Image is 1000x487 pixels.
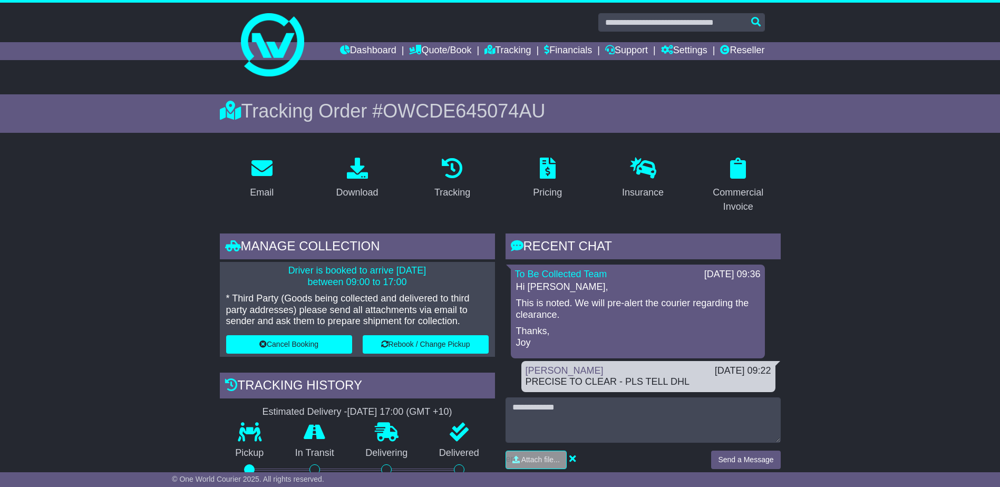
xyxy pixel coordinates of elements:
a: Commercial Invoice [696,154,781,218]
p: Thanks, Joy [516,326,760,348]
div: Tracking history [220,373,495,401]
div: [DATE] 09:36 [704,269,761,280]
a: Reseller [720,42,764,60]
div: Tracking [434,186,470,200]
p: This is noted. We will pre-alert the courier regarding the clearance. [516,298,760,320]
div: Email [250,186,274,200]
button: Rebook / Change Pickup [363,335,489,354]
p: Pickup [220,447,280,459]
p: Delivered [423,447,495,459]
div: Commercial Invoice [703,186,774,214]
p: In Transit [279,447,350,459]
button: Cancel Booking [226,335,352,354]
p: Delivering [350,447,424,459]
div: PRECISE TO CLEAR - PLS TELL DHL [526,376,771,388]
div: [DATE] 17:00 (GMT +10) [347,406,452,418]
div: Estimated Delivery - [220,406,495,418]
a: To Be Collected Team [515,269,607,279]
div: Pricing [533,186,562,200]
div: Download [336,186,378,200]
a: Insurance [615,154,671,203]
div: Manage collection [220,233,495,262]
a: Financials [544,42,592,60]
a: Dashboard [340,42,396,60]
div: Tracking Order # [220,100,781,122]
div: [DATE] 09:22 [715,365,771,377]
a: Pricing [526,154,569,203]
a: Email [243,154,280,203]
a: Quote/Book [409,42,471,60]
a: Download [329,154,385,203]
div: Insurance [622,186,664,200]
p: Driver is booked to arrive [DATE] between 09:00 to 17:00 [226,265,489,288]
a: Tracking [484,42,531,60]
p: Hi [PERSON_NAME], [516,281,760,293]
div: RECENT CHAT [506,233,781,262]
a: [PERSON_NAME] [526,365,604,376]
span: © One World Courier 2025. All rights reserved. [172,475,324,483]
p: * Third Party (Goods being collected and delivered to third party addresses) please send all atta... [226,293,489,327]
span: OWCDE645074AU [383,100,545,122]
a: Settings [661,42,707,60]
a: Support [605,42,648,60]
button: Send a Message [711,451,780,469]
a: Tracking [428,154,477,203]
